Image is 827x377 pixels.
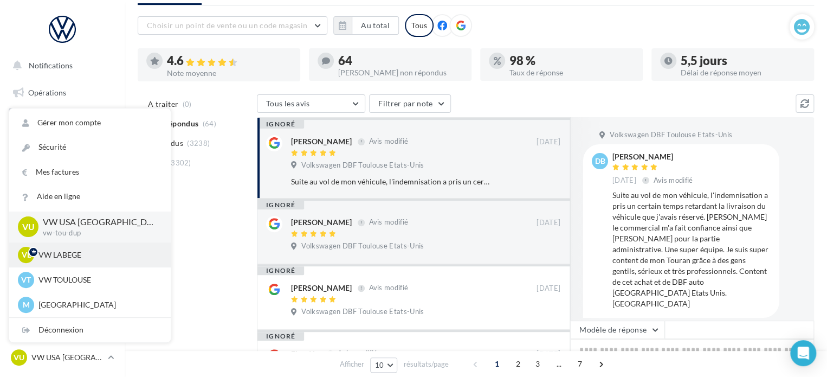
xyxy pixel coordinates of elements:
[169,158,191,167] span: (3302)
[7,244,118,267] a: Calendrier
[681,55,805,67] div: 5,5 jours
[9,135,171,159] a: Sécurité
[7,108,118,131] a: Boîte de réception
[167,55,292,67] div: 4.6
[291,217,352,228] div: [PERSON_NAME]
[167,69,292,77] div: Note moyenne
[187,139,210,148] span: (3238)
[38,299,158,310] p: [GEOGRAPHIC_DATA]
[370,357,398,373] button: 10
[23,299,30,310] span: M
[257,201,304,209] div: ignoré
[28,88,66,97] span: Opérations
[291,176,490,187] div: Suite au vol de mon véhicule, l'indemnisation a pris un certain temps retardant la livraison du v...
[257,120,304,129] div: ignoré
[405,14,434,37] div: Tous
[7,217,118,240] a: Médiathèque
[301,307,424,317] span: Volkswagen DBF Toulouse Etats-Unis
[338,55,463,67] div: 64
[9,347,116,368] a: VU VW USA [GEOGRAPHIC_DATA]
[570,321,664,339] button: Modèle de réponse
[369,284,408,292] span: Avis modifié
[369,137,408,146] span: Avis modifié
[612,190,771,309] div: Suite au vol de mon véhicule, l'indemnisation a pris un certain temps retardant la livraison du v...
[610,130,732,140] span: Volkswagen DBF Toulouse Etats-Unis
[43,216,153,228] p: VW USA [GEOGRAPHIC_DATA]
[147,21,307,30] span: Choisir un point de vente ou un code magasin
[31,352,104,363] p: VW USA [GEOGRAPHIC_DATA]
[612,153,695,161] div: [PERSON_NAME]
[403,359,448,369] span: résultats/page
[333,16,399,35] button: Au total
[509,69,634,76] div: Taux de réponse
[7,190,118,213] a: Contacts
[301,241,424,251] span: Volkswagen DBF Toulouse Etats-Unis
[43,228,153,238] p: vw-tou-dup
[537,137,560,147] span: [DATE]
[148,99,178,110] span: A traiter
[537,284,560,293] span: [DATE]
[22,221,35,233] span: VU
[291,136,352,147] div: [PERSON_NAME]
[22,250,31,260] span: VL
[571,355,589,373] span: 7
[550,355,567,373] span: ...
[681,69,805,76] div: Délai de réponse moyen
[257,266,304,275] div: ignoré
[340,359,364,369] span: Afficher
[7,81,118,104] a: Opérations
[29,61,73,70] span: Notifications
[537,349,560,359] span: [DATE]
[529,355,546,373] span: 3
[301,161,424,170] span: Volkswagen DBF Toulouse Etats-Unis
[257,94,365,113] button: Tous les avis
[38,250,158,260] p: VW LABEGE
[183,100,192,108] span: (0)
[257,332,304,341] div: ignoré
[338,69,463,76] div: [PERSON_NAME] non répondus
[14,352,24,363] span: VU
[21,274,31,285] span: VT
[375,361,384,369] span: 10
[338,349,377,358] span: Avis modifié
[509,355,527,373] span: 2
[595,156,605,167] span: DB
[266,99,310,108] span: Tous les avis
[612,176,636,186] span: [DATE]
[7,307,118,339] a: Campagnes DataOnDemand
[7,163,118,186] a: Campagnes
[352,16,399,35] button: Au total
[537,218,560,228] span: [DATE]
[38,274,158,285] p: VW TOULOUSE
[7,54,114,77] button: Notifications
[509,55,634,67] div: 98 %
[291,283,352,293] div: [PERSON_NAME]
[9,111,171,135] a: Gérer mon compte
[9,318,171,342] div: Déconnexion
[369,94,451,113] button: Filtrer par note
[7,271,118,303] a: PLV et print personnalisable
[9,160,171,184] a: Mes factures
[488,355,506,373] span: 1
[7,136,118,159] a: Visibilité en ligne
[138,16,327,35] button: Choisir un point de vente ou un code magasin
[369,218,408,227] span: Avis modifié
[654,176,693,184] span: Avis modifié
[790,340,816,366] div: Open Intercom Messenger
[291,348,321,359] div: Flam Yes
[9,184,171,209] a: Aide en ligne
